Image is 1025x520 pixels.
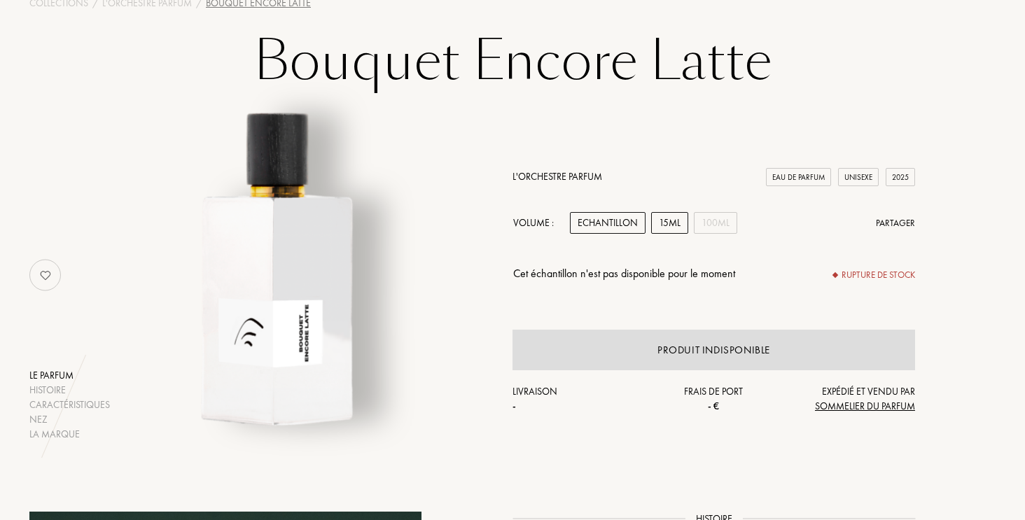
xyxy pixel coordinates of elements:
[29,398,110,412] div: Caractéristiques
[886,168,915,187] div: 2025
[838,168,879,187] div: Unisexe
[657,342,770,358] div: Produit indisponible
[513,265,735,282] div: Cet échantillon n'est pas disponible pour le moment
[766,168,831,187] div: Eau de Parfum
[781,384,915,414] div: Expédié et vendu par
[570,212,646,234] div: Echantillon
[651,212,688,234] div: 15mL
[162,32,863,109] h1: Bouquet Encore Latte
[708,400,719,412] span: - €
[512,212,562,234] div: Volume :
[29,412,110,427] div: Nez
[694,212,737,234] div: 100mL
[815,400,915,412] span: Sommelier du Parfum
[29,383,110,398] div: Histoire
[833,268,915,282] div: Rupture de stock
[512,170,602,183] a: L'Orchestre Parfum
[29,368,110,383] div: Le parfum
[512,384,647,414] div: Livraison
[29,427,110,442] div: La marque
[876,216,915,230] div: Partager
[32,261,60,289] img: no_like_p.png
[512,400,516,412] span: -
[98,95,445,442] img: Bouquet Encore Latte L'Orchestre Parfum
[647,384,781,414] div: Frais de port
